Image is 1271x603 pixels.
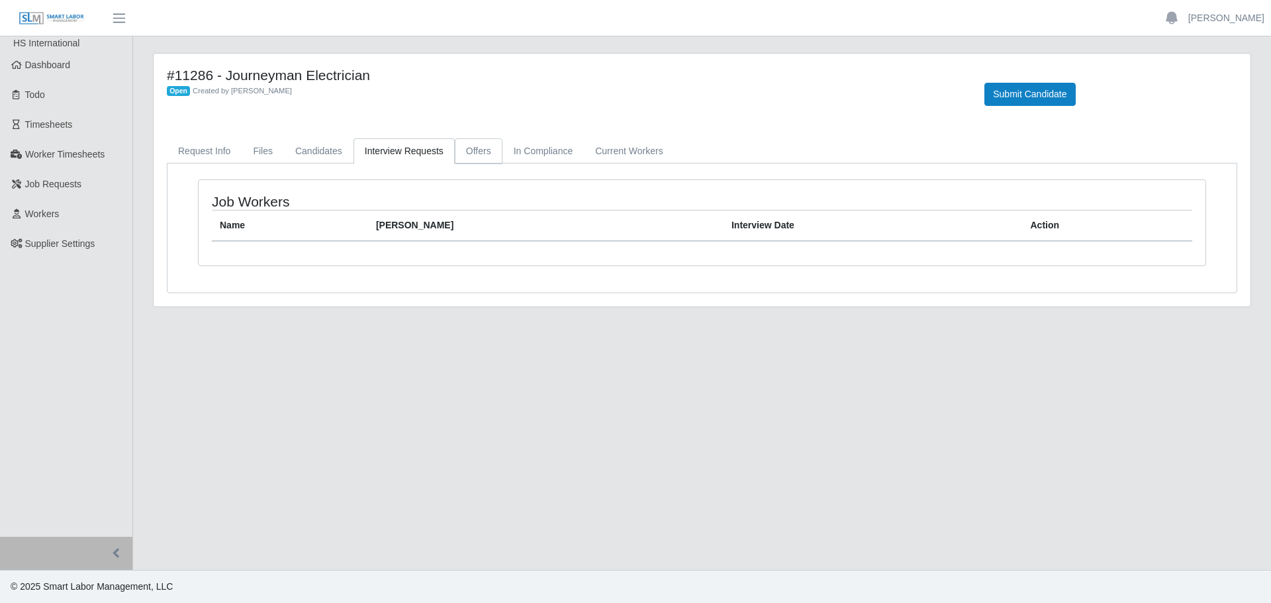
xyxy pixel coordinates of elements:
[212,210,368,242] th: Name
[455,138,502,164] a: Offers
[1022,210,1192,242] th: Action
[353,138,455,164] a: Interview Requests
[284,138,353,164] a: Candidates
[212,193,609,210] h4: Job Workers
[584,138,674,164] a: Current Workers
[502,138,585,164] a: In Compliance
[242,138,284,164] a: Files
[25,209,60,219] span: Workers
[25,149,105,160] span: Worker Timesheets
[167,138,242,164] a: Request Info
[368,210,724,242] th: [PERSON_NAME]
[167,86,190,97] span: Open
[25,89,45,100] span: Todo
[25,60,71,70] span: Dashboard
[25,179,82,189] span: Job Requests
[13,38,79,48] span: HS International
[167,67,965,83] h4: #11286 - Journeyman Electrician
[724,210,1023,242] th: Interview Date
[11,581,173,592] span: © 2025 Smart Labor Management, LLC
[19,11,85,26] img: SLM Logo
[193,87,292,95] span: Created by [PERSON_NAME]
[25,119,73,130] span: Timesheets
[984,83,1075,106] button: Submit Candidate
[1188,11,1264,25] a: [PERSON_NAME]
[25,238,95,249] span: Supplier Settings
